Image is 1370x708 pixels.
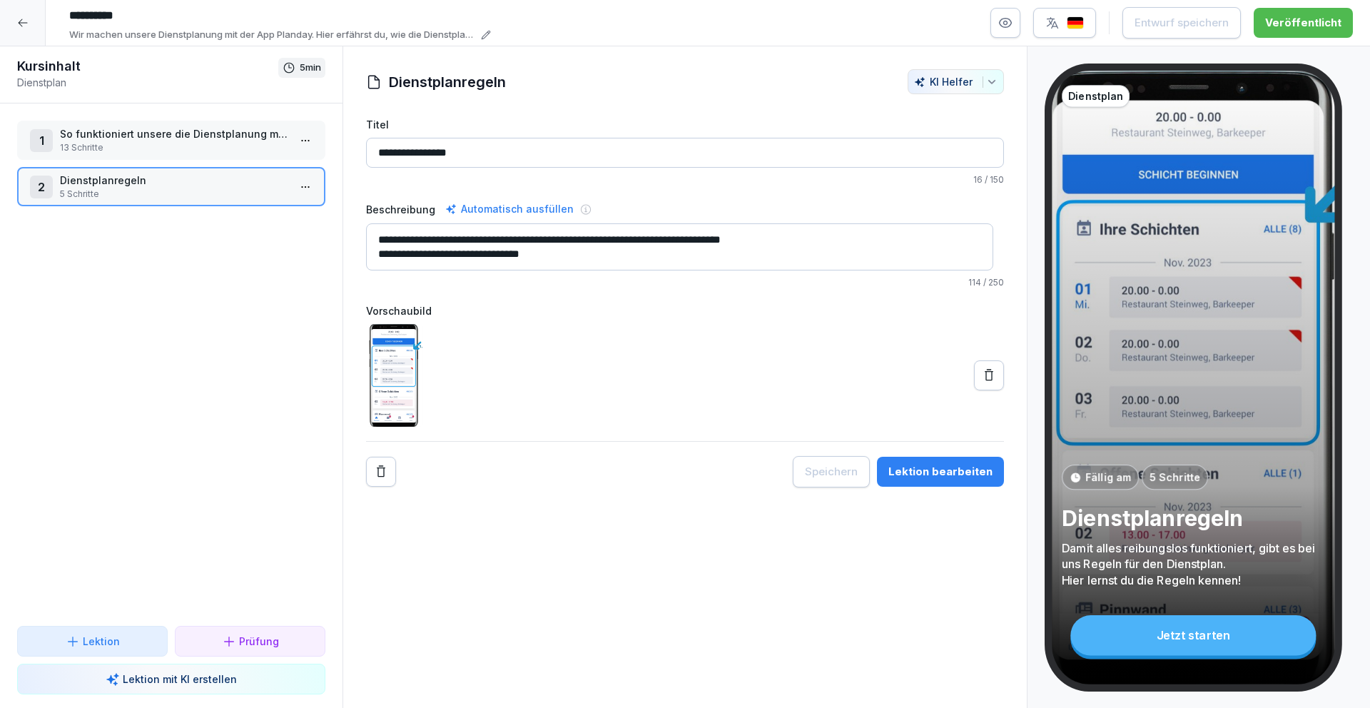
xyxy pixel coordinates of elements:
[17,626,168,657] button: Lektion
[1062,505,1324,532] p: Dienstplanregeln
[1254,8,1353,38] button: Veröffentlicht
[1067,16,1084,30] img: de.svg
[60,188,288,201] p: 5 Schritte
[1122,7,1241,39] button: Entwurf speichern
[366,173,1004,186] p: / 150
[366,324,423,427] img: clxbtuceo001n2e6b5qbnp2jn.jpg
[30,129,53,152] div: 1
[908,69,1004,94] button: KI Helfer
[442,201,577,218] div: Automatisch ausfüllen
[366,117,1004,132] label: Titel
[60,173,288,188] p: Dienstplanregeln
[123,672,237,687] p: Lektion mit KI erstellen
[793,456,870,487] button: Speichern
[83,634,120,649] p: Lektion
[1070,615,1316,656] div: Jetzt starten
[17,121,325,160] div: 1So funktioniert unsere die Dienstplanung mit der Planday App13 Schritte
[17,167,325,206] div: 2Dienstplanregeln5 Schritte
[1150,470,1200,485] p: 5 Schritte
[1062,540,1324,588] p: Damit alles reibungslos funktioniert, gibt es bei uns Regeln für den Dienstplan. Hier lernst du d...
[1086,470,1132,485] p: Fällig am
[389,71,506,93] h1: Dienstplanregeln
[877,457,1004,487] button: Lektion bearbeiten
[366,303,1004,318] label: Vorschaubild
[366,276,1004,289] p: / 250
[888,464,993,480] div: Lektion bearbeiten
[366,202,435,217] label: Beschreibung
[60,141,288,154] p: 13 Schritte
[805,464,858,480] div: Speichern
[973,174,983,185] span: 16
[1068,88,1123,103] p: Dienstplan
[17,75,278,90] p: Dienstplan
[175,626,325,657] button: Prüfung
[69,28,477,42] p: Wir machen unsere Dienstplanung mit der App Planday. Hier erfährst du, wie die Dienstplanung bei ...
[914,76,998,88] div: KI Helfer
[300,61,321,75] p: 5 min
[60,126,288,141] p: So funktioniert unsere die Dienstplanung mit der Planday App
[1135,15,1229,31] div: Entwurf speichern
[366,457,396,487] button: Remove
[17,664,325,694] button: Lektion mit KI erstellen
[30,176,53,198] div: 2
[1265,15,1341,31] div: Veröffentlicht
[17,58,278,75] h1: Kursinhalt
[968,277,981,288] span: 114
[239,634,279,649] p: Prüfung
